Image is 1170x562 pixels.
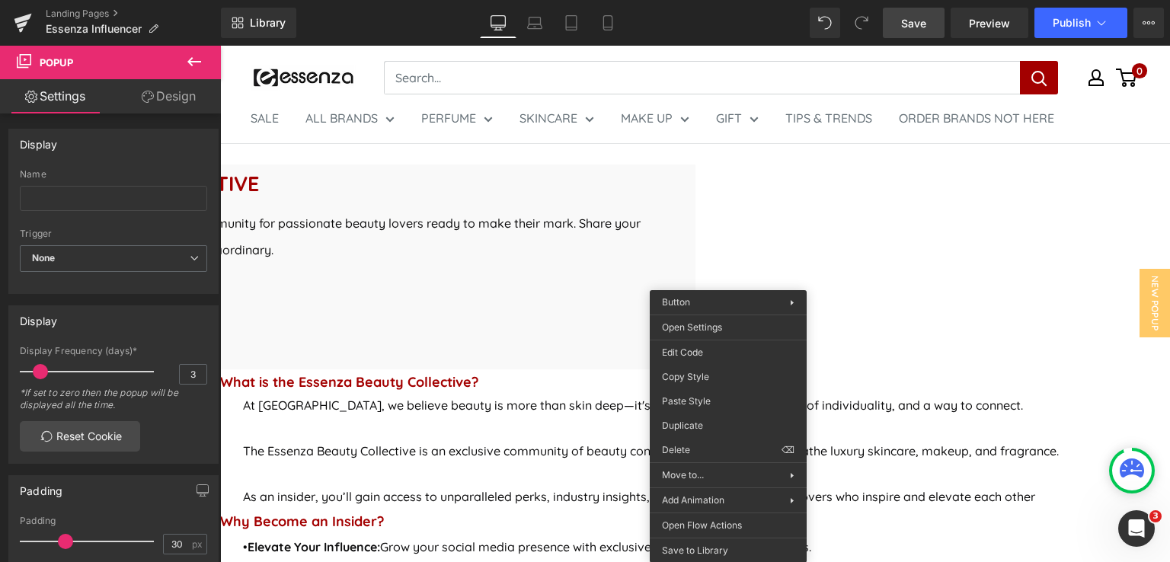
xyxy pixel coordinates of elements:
[662,370,794,384] span: Copy Style
[27,493,160,509] strong: Elevate Your Influence:
[800,15,838,49] button: Search
[919,223,950,292] span: New Popup
[662,443,782,457] span: Delete
[401,62,469,85] a: MAKE UP
[85,62,174,85] a: ALL BRANDS
[32,252,56,263] b: None
[969,15,1010,31] span: Preview
[662,419,794,433] span: Duplicate
[46,8,221,20] a: Landing Pages
[496,62,539,85] a: GIFT
[20,516,207,526] div: Padding
[221,8,296,38] a: New Library
[565,62,652,85] a: TIPS & TRENDS
[192,539,205,549] span: px
[810,8,840,38] button: Undo
[20,129,57,151] div: Display
[23,398,839,413] span: The Essenza Beauty Collective is an exclusive community of beauty connoisseurs who live and breat...
[20,169,207,180] div: Name
[23,352,803,367] span: At [GEOGRAPHIC_DATA], we believe beauty is more than skin deep—it's an art form, an expression of...
[164,15,800,49] input: Search...
[23,443,815,458] span: As an insider, you’ll gain access to unparalleled perks, industry insights, and a network of beau...
[662,321,794,334] span: Open Settings
[1053,17,1091,29] span: Publish
[679,62,834,85] a: ORDER BRANDS NOT HERE
[20,387,207,421] div: *If set to zero then the popup will be displayed all the time.​
[553,8,590,38] a: Tablet
[20,228,207,239] div: Trigger
[20,306,57,327] div: Display
[20,476,62,497] div: Padding
[662,394,794,408] span: Paste Style
[299,62,374,85] a: SKINCARE
[201,62,273,85] a: PERFUME
[1149,510,1162,522] span: 3
[250,16,286,30] span: Library
[897,23,916,41] a: 0
[951,8,1028,38] a: Preview
[662,519,794,532] span: Open Flow Actions
[846,8,877,38] button: Redo
[516,8,553,38] a: Laptop
[662,296,690,308] span: Button
[30,62,59,85] a: SALE
[662,493,790,507] span: Add Animation
[46,23,142,35] span: Essenza Influencer
[30,19,137,45] img: essenza
[590,8,626,38] a: Mobile
[20,421,140,452] a: Reset Cookie
[662,468,790,482] span: Move to...
[912,18,927,33] span: 0
[1118,510,1155,547] iframe: Intercom live chat
[662,544,794,557] span: Save to Library
[662,346,794,359] span: Edit Code
[901,15,926,31] span: Save
[782,443,794,457] span: ⌫
[20,346,207,356] div: Display Frequency (days)*
[1034,8,1127,38] button: Publish
[113,79,224,113] a: Design
[1133,8,1164,38] button: More
[480,8,516,38] a: Desktop
[160,493,591,509] span: Grow your social media presence with exclusive content and collaborations.
[40,56,73,69] span: Popup
[23,493,27,509] span: •
[868,24,884,40] a: My account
